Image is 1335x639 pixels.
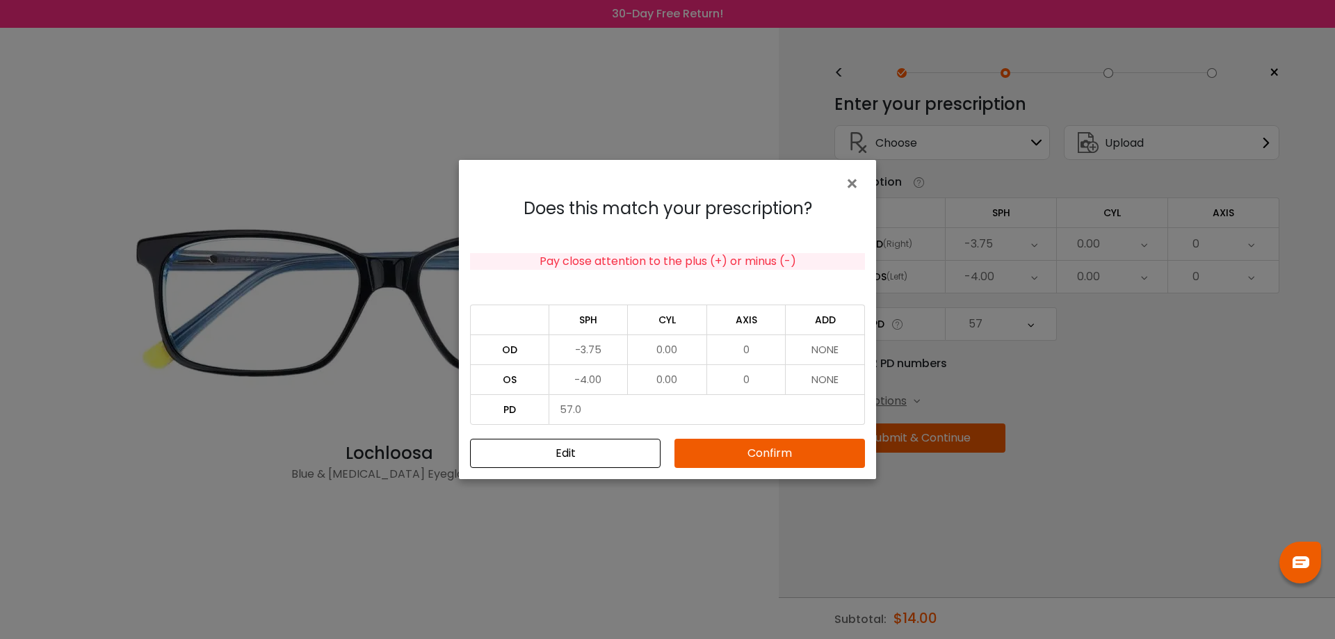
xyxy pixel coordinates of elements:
td: 57.0 [549,394,865,425]
h4: Does this match your prescription? [470,199,865,219]
td: NONE [786,334,865,364]
img: chat [1293,556,1309,568]
span: × [845,169,865,199]
div: Pay close attention to the plus (+) or minus (-) [470,253,865,270]
td: ADD [786,305,865,334]
button: Close [845,171,865,195]
button: Confirm [674,439,865,468]
td: NONE [786,364,865,394]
